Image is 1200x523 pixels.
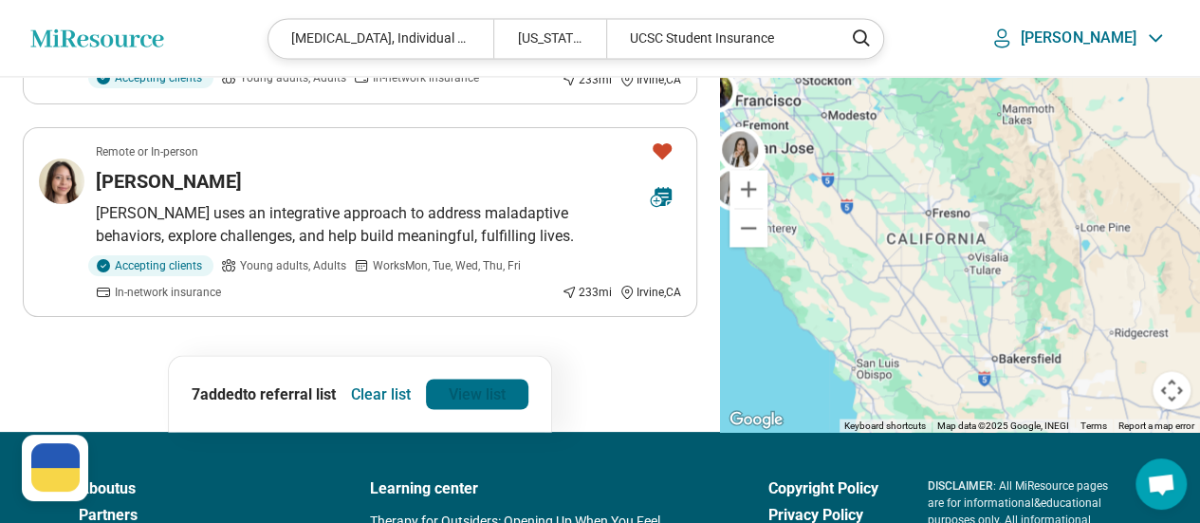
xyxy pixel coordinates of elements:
[725,407,787,432] img: Google
[1153,371,1191,409] button: Map camera controls
[937,420,1069,430] span: Map data ©2025 Google, INEGI
[619,71,681,88] div: Irvine , CA
[768,477,878,500] a: Copyright Policy
[373,69,479,86] span: In-network insurance
[562,71,612,88] div: 233 mi
[562,284,612,301] div: 233 mi
[643,132,681,171] button: Favorite
[96,202,681,248] p: [PERSON_NAME] uses an integrative approach to address maladaptive behaviors, explore challenges, ...
[240,69,346,86] span: Young adults, Adults
[1118,420,1194,430] a: Report a map error
[493,19,606,58] div: [US_STATE]
[115,284,221,301] span: In-network insurance
[729,209,767,247] button: Zoom out
[373,257,521,274] span: Works Mon, Tue, Wed, Thu, Fri
[79,477,321,500] a: Aboutus
[606,19,832,58] div: UCSC Student Insurance
[96,168,242,195] h3: [PERSON_NAME]
[729,170,767,208] button: Zoom in
[725,407,787,432] a: Open this area in Google Maps (opens a new window)
[192,383,336,405] p: 7 added
[343,379,418,409] button: Clear list
[88,67,213,88] div: Accepting clients
[1080,420,1107,430] a: Terms (opens in new tab)
[426,379,528,409] a: View list
[1135,458,1187,510] div: Open chat
[88,255,213,276] div: Accepting clients
[619,284,681,301] div: Irvine , CA
[96,143,198,160] p: Remote or In-person
[370,477,719,500] a: Learning center
[268,19,494,58] div: [MEDICAL_DATA], Individual Therapy
[1021,28,1136,47] p: [PERSON_NAME]
[240,257,346,274] span: Young adults, Adults
[844,419,926,432] button: Keyboard shortcuts
[928,479,993,493] span: DISCLAIMER
[243,384,336,402] span: to referral list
